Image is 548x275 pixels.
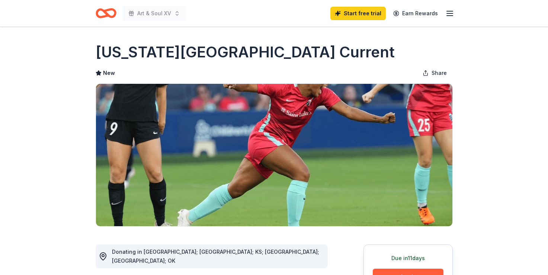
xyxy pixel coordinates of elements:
[432,69,447,78] span: Share
[417,66,453,80] button: Share
[122,6,186,21] button: Art & Soul XV
[373,254,443,263] div: Due in 11 days
[137,9,171,18] span: Art & Soul XV
[103,69,115,78] span: New
[389,7,442,20] a: Earn Rewards
[96,84,452,226] img: Image for Kansas City Current
[96,4,116,22] a: Home
[96,42,395,63] h1: [US_STATE][GEOGRAPHIC_DATA] Current
[112,249,319,264] span: Donating in [GEOGRAPHIC_DATA]; [GEOGRAPHIC_DATA]; KS; [GEOGRAPHIC_DATA]; [GEOGRAPHIC_DATA]; OK
[330,7,386,20] a: Start free trial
